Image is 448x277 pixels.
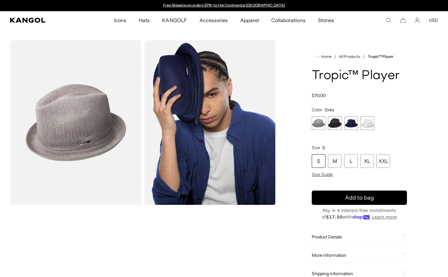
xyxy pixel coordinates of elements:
[368,54,394,59] a: Tropic™ Player
[344,116,358,130] div: 3 of 4
[360,53,365,60] li: /
[108,11,133,29] a: Icons
[240,11,259,29] span: Apparel
[312,53,407,60] nav: breadcrumbs
[312,69,407,83] h1: Tropic™ Player
[160,3,288,8] div: 1 of 2
[271,11,305,29] span: Collaborations
[312,93,326,98] span: $70.00
[160,3,288,8] slideshow-component: Announcement bar
[10,18,75,23] a: Kangol
[322,145,325,150] span: S
[314,54,332,59] a: Home
[414,17,420,23] a: Account
[328,116,342,130] label: Black
[156,11,193,29] a: KANGOLF
[312,11,340,29] a: Stories
[312,191,407,205] button: Add to bag
[163,3,285,7] a: Free Shipping on orders $79+ to the Continental [GEOGRAPHIC_DATA]
[312,116,325,130] label: Grey
[312,271,399,276] span: Shipping Information
[400,17,406,23] button: Cart
[265,11,311,29] a: Collaborations
[162,11,187,29] span: KANGOLF
[332,53,336,60] li: /
[429,17,438,23] button: USD
[376,154,390,168] div: XXL
[328,154,342,168] div: M
[193,11,234,29] a: Accessories
[312,172,333,177] span: Size Guide
[312,252,399,258] span: More Information
[318,11,334,29] span: Stories
[324,107,334,113] span: Grey
[312,107,322,113] span: Color
[345,194,374,202] span: Add to bag
[114,11,126,29] span: Icons
[361,116,374,130] div: 4 of 4
[160,3,288,8] div: Announcement
[320,54,332,59] span: Home
[234,11,265,29] a: Apparel
[312,154,325,168] div: S
[312,116,325,130] div: 1 of 4
[344,154,358,168] div: L
[312,145,320,150] span: Size
[10,40,142,205] img: color-grey
[139,11,150,29] span: Hats
[199,11,228,29] span: Accessories
[361,116,374,130] label: White
[133,11,156,29] a: Hats
[328,116,342,130] div: 2 of 4
[10,40,276,205] product-gallery: Gallery Viewer
[386,17,391,23] summary: Search here
[339,54,360,59] a: All Products
[344,116,358,130] label: Navy
[360,154,374,168] div: XL
[312,234,399,240] span: Product Details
